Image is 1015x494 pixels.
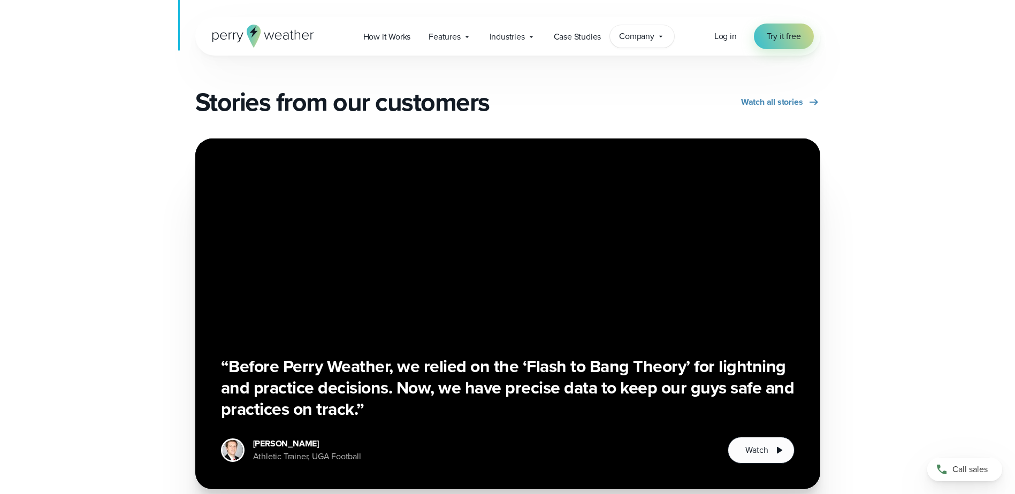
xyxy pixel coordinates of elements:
[253,450,361,463] div: Athletic Trainer, UGA Football
[745,444,768,457] span: Watch
[952,463,988,476] span: Call sales
[354,26,420,48] a: How it Works
[545,26,610,48] a: Case Studies
[195,138,820,489] div: slideshow
[195,87,501,117] h2: Stories from our customers
[714,30,737,42] span: Log in
[767,30,801,43] span: Try it free
[429,30,460,43] span: Features
[728,437,794,464] button: Watch
[554,30,601,43] span: Case Studies
[754,24,814,49] a: Try it free
[363,30,411,43] span: How it Works
[253,437,361,450] div: [PERSON_NAME]
[221,356,795,420] h3: “Before Perry Weather, we relied on the ‘Flash to Bang Theory’ for lightning and practice decisio...
[927,458,1002,481] a: Call sales
[490,30,525,43] span: Industries
[619,30,654,43] span: Company
[714,30,737,43] a: Log in
[741,96,820,109] a: Watch all stories
[195,138,820,489] div: 1 of 5
[741,96,803,109] span: Watch all stories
